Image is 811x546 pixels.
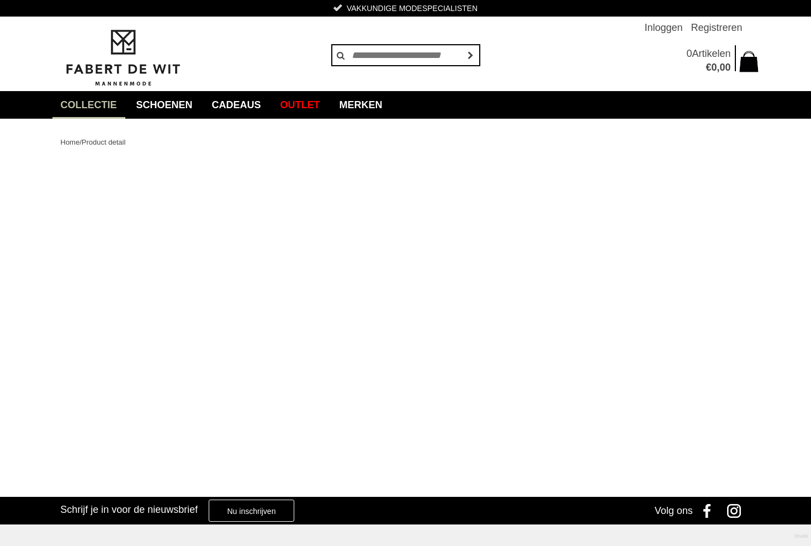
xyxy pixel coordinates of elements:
a: Product detail [82,138,126,146]
span: / [79,138,82,146]
span: , [717,62,719,73]
h3: Schrijf je in voor de nieuwsbrief [60,503,198,516]
a: Merken [331,91,391,119]
img: Fabert de Wit [61,28,185,88]
span: 0 [711,62,717,73]
a: Home [61,138,80,146]
a: Instagram [723,497,751,524]
span: Artikelen [692,48,730,59]
a: Cadeaus [204,91,269,119]
a: Inloggen [644,17,682,39]
a: Outlet [272,91,328,119]
a: Facebook [696,497,723,524]
span: 00 [719,62,730,73]
a: Registreren [691,17,742,39]
span: 0 [686,48,692,59]
div: Volg ons [655,497,693,524]
span: € [706,62,711,73]
a: collectie [52,91,125,119]
a: Nu inschrijven [209,500,294,522]
a: Schoenen [128,91,201,119]
a: Divide [794,529,808,543]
